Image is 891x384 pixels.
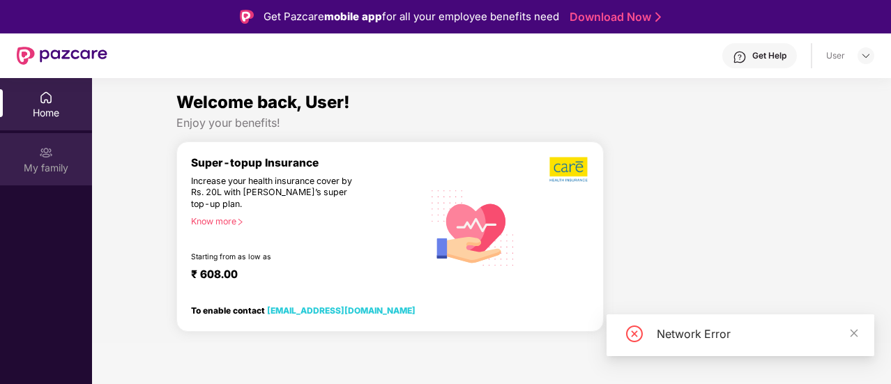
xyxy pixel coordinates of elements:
div: Know more [191,216,415,226]
span: close [849,328,859,338]
strong: mobile app [324,10,382,23]
div: User [826,50,845,61]
div: Starting from as low as [191,252,364,262]
img: New Pazcare Logo [17,47,107,65]
span: right [236,218,244,226]
img: svg+xml;base64,PHN2ZyB4bWxucz0iaHR0cDovL3d3dy53My5vcmcvMjAwMC9zdmciIHhtbG5zOnhsaW5rPSJodHRwOi8vd3... [423,176,523,277]
div: Super-topup Insurance [191,156,423,169]
div: ₹ 608.00 [191,268,409,284]
img: svg+xml;base64,PHN2ZyBpZD0iSG9tZSIgeG1sbnM9Imh0dHA6Ly93d3cudzMub3JnLzIwMDAvc3ZnIiB3aWR0aD0iMjAiIG... [39,91,53,105]
div: To enable contact [191,305,416,315]
span: close-circle [626,325,643,342]
img: b5dec4f62d2307b9de63beb79f102df3.png [549,156,589,183]
div: Get Help [752,50,786,61]
a: Download Now [570,10,657,24]
div: Increase your health insurance cover by Rs. 20L with [PERSON_NAME]’s super top-up plan. [191,176,363,210]
img: svg+xml;base64,PHN2ZyB3aWR0aD0iMjAiIGhlaWdodD0iMjAiIHZpZXdCb3g9IjAgMCAyMCAyMCIgZmlsbD0ibm9uZSIgeG... [39,146,53,160]
div: Enjoy your benefits! [176,116,807,130]
a: [EMAIL_ADDRESS][DOMAIN_NAME] [267,305,416,316]
div: Network Error [657,325,858,342]
img: svg+xml;base64,PHN2ZyBpZD0iSGVscC0zMngzMiIgeG1sbnM9Imh0dHA6Ly93d3cudzMub3JnLzIwMDAvc3ZnIiB3aWR0aD... [733,50,747,64]
img: svg+xml;base64,PHN2ZyBpZD0iRHJvcGRvd24tMzJ4MzIiIHhtbG5zPSJodHRwOi8vd3d3LnczLm9yZy8yMDAwL3N2ZyIgd2... [860,50,871,61]
img: Stroke [655,10,661,24]
div: Get Pazcare for all your employee benefits need [264,8,559,25]
img: Logo [240,10,254,24]
span: Welcome back, User! [176,92,350,112]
